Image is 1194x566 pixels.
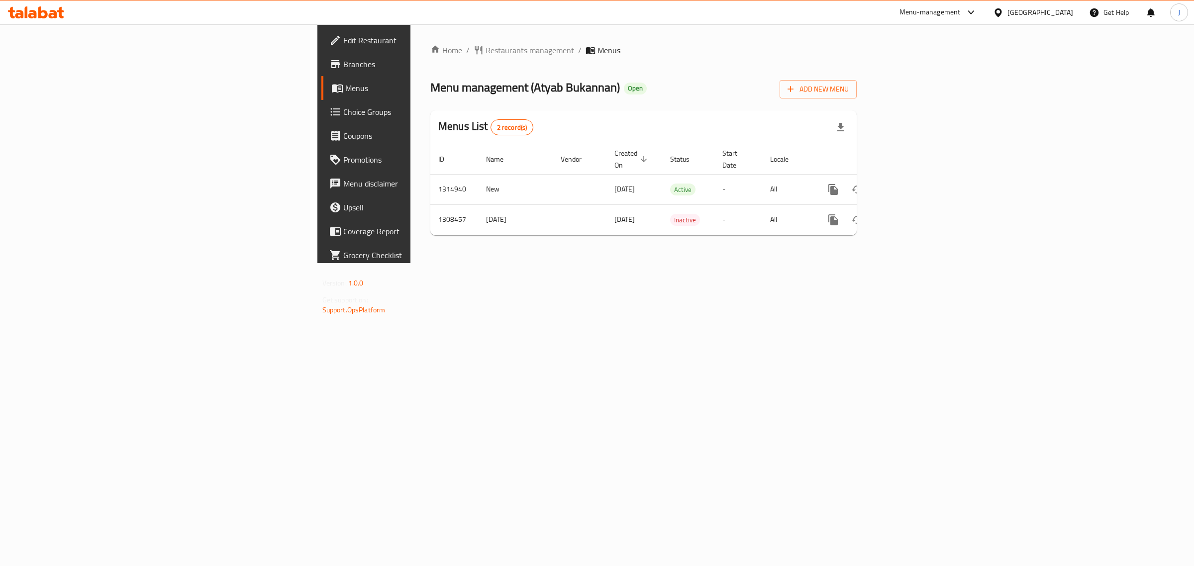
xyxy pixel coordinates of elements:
span: Coverage Report [343,225,509,237]
div: Export file [829,115,853,139]
span: Menus [597,44,620,56]
td: All [762,174,813,204]
span: Restaurants management [486,44,574,56]
span: [DATE] [614,213,635,226]
a: Branches [321,52,517,76]
a: Promotions [321,148,517,172]
span: Choice Groups [343,106,509,118]
span: Vendor [561,153,595,165]
td: - [714,204,762,235]
span: Name [486,153,516,165]
a: Menu disclaimer [321,172,517,195]
span: Created On [614,147,650,171]
a: Support.OpsPlatform [322,303,386,316]
a: Coverage Report [321,219,517,243]
a: Menus [321,76,517,100]
span: Menu disclaimer [343,178,509,189]
span: J [1178,7,1180,18]
span: Menu management ( Atyab Bukannan ) [430,76,620,98]
span: [DATE] [614,183,635,195]
nav: breadcrumb [430,44,857,56]
button: Change Status [845,178,869,201]
span: Get support on: [322,293,368,306]
td: All [762,204,813,235]
span: Version: [322,277,347,289]
div: Total records count [491,119,534,135]
button: more [821,208,845,232]
span: Coupons [343,130,509,142]
span: 2 record(s) [491,123,533,132]
a: Coupons [321,124,517,148]
button: Add New Menu [780,80,857,98]
span: Open [624,84,647,93]
span: Active [670,184,696,195]
div: [GEOGRAPHIC_DATA] [1007,7,1073,18]
a: Upsell [321,195,517,219]
span: Grocery Checklist [343,249,509,261]
div: Open [624,83,647,94]
button: Change Status [845,208,869,232]
td: - [714,174,762,204]
span: Branches [343,58,509,70]
button: more [821,178,845,201]
span: Upsell [343,201,509,213]
span: Start Date [722,147,750,171]
div: Menu-management [899,6,961,18]
span: Menus [345,82,509,94]
span: 1.0.0 [348,277,364,289]
a: Restaurants management [474,44,574,56]
li: / [578,44,582,56]
span: Status [670,153,702,165]
span: Locale [770,153,801,165]
span: ID [438,153,457,165]
a: Choice Groups [321,100,517,124]
span: Add New Menu [788,83,849,95]
th: Actions [813,144,925,175]
a: Edit Restaurant [321,28,517,52]
span: Promotions [343,154,509,166]
span: Inactive [670,214,700,226]
table: enhanced table [430,144,925,235]
a: Grocery Checklist [321,243,517,267]
h2: Menus List [438,119,533,135]
span: Edit Restaurant [343,34,509,46]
